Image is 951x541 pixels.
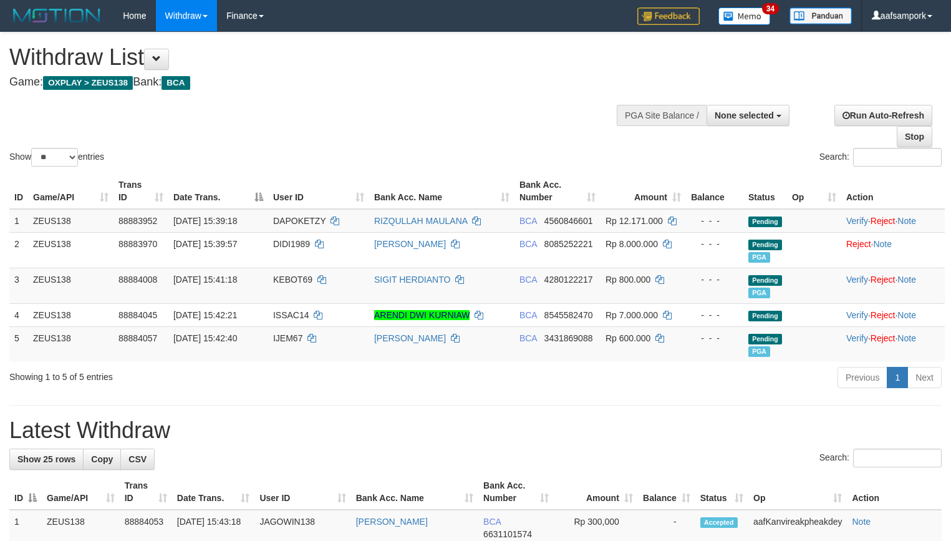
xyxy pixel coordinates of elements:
[789,7,852,24] img: panduan.png
[162,76,190,90] span: BCA
[700,517,738,528] span: Accepted
[519,216,537,226] span: BCA
[838,367,887,388] a: Previous
[9,449,84,470] a: Show 25 rows
[748,334,782,344] span: Pending
[374,275,450,285] a: SIGIT HERDIANTO
[748,474,847,510] th: Op: activate to sort column ascending
[28,326,113,362] td: ZEUS138
[9,173,28,209] th: ID
[852,517,871,527] a: Note
[273,333,302,343] span: IJEM67
[374,216,467,226] a: RIZQULLAH MAULANA
[356,517,428,527] a: [PERSON_NAME]
[907,367,942,388] a: Next
[544,239,593,249] span: Copy 8085252221 to clipboard
[9,6,104,25] img: MOTION_logo.png
[273,216,326,226] span: DAPOKETZY
[871,275,895,285] a: Reject
[637,7,700,25] img: Feedback.jpg
[841,173,945,209] th: Action
[374,310,470,320] a: ARENDI DWI KURNIAW
[9,45,622,70] h1: Withdraw List
[787,173,841,209] th: Op: activate to sort column ascending
[544,310,593,320] span: Copy 8545582470 to clipboard
[691,215,738,227] div: - - -
[118,310,157,320] span: 88884045
[841,209,945,233] td: · ·
[483,529,532,539] span: Copy 6631101574 to clipboard
[853,148,942,167] input: Search:
[9,474,42,510] th: ID: activate to sort column descending
[118,239,157,249] span: 88883970
[173,333,237,343] span: [DATE] 15:42:40
[120,449,155,470] a: CSV
[118,275,157,285] span: 88884008
[9,418,942,443] h1: Latest Withdraw
[841,326,945,362] td: · ·
[91,454,113,464] span: Copy
[273,310,309,320] span: ISSAC14
[118,333,157,343] span: 88884057
[695,474,748,510] th: Status: activate to sort column ascending
[369,173,514,209] th: Bank Acc. Name: activate to sort column ascending
[748,275,782,286] span: Pending
[748,240,782,250] span: Pending
[128,454,147,464] span: CSV
[28,268,113,303] td: ZEUS138
[9,209,28,233] td: 1
[691,238,738,250] div: - - -
[28,173,113,209] th: Game/API: activate to sort column ascending
[834,105,932,126] a: Run Auto-Refresh
[544,333,593,343] span: Copy 3431869088 to clipboard
[483,517,501,527] span: BCA
[743,173,787,209] th: Status
[28,232,113,268] td: ZEUS138
[544,216,593,226] span: Copy 4560846601 to clipboard
[871,333,895,343] a: Reject
[173,216,237,226] span: [DATE] 15:39:18
[887,367,908,388] a: 1
[601,173,686,209] th: Amount: activate to sort column ascending
[748,288,770,298] span: Marked by aafpengsreynich
[273,275,312,285] span: KEBOT69
[748,217,782,227] span: Pending
[173,310,237,320] span: [DATE] 15:42:21
[9,303,28,326] td: 4
[873,239,892,249] a: Note
[17,454,75,464] span: Show 25 rows
[118,216,157,226] span: 88883952
[846,275,868,285] a: Verify
[897,310,916,320] a: Note
[351,474,478,510] th: Bank Acc. Name: activate to sort column ascending
[715,110,774,120] span: None selected
[606,216,663,226] span: Rp 12.171.000
[28,209,113,233] td: ZEUS138
[9,76,622,89] h4: Game: Bank:
[841,232,945,268] td: ·
[686,173,743,209] th: Balance
[841,303,945,326] td: · ·
[846,239,871,249] a: Reject
[42,474,120,510] th: Game/API: activate to sort column ascending
[478,474,554,510] th: Bank Acc. Number: activate to sort column ascending
[718,7,771,25] img: Button%20Memo.svg
[748,346,770,357] span: Marked by aafpengsreynich
[173,239,237,249] span: [DATE] 15:39:57
[519,275,537,285] span: BCA
[83,449,121,470] a: Copy
[9,268,28,303] td: 3
[168,173,268,209] th: Date Trans.: activate to sort column descending
[853,449,942,467] input: Search:
[606,333,650,343] span: Rp 600.000
[897,216,916,226] a: Note
[638,474,695,510] th: Balance: activate to sort column ascending
[846,216,868,226] a: Verify
[9,148,104,167] label: Show entries
[707,105,789,126] button: None selected
[691,273,738,286] div: - - -
[819,148,942,167] label: Search:
[897,333,916,343] a: Note
[841,268,945,303] td: · ·
[606,275,650,285] span: Rp 800.000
